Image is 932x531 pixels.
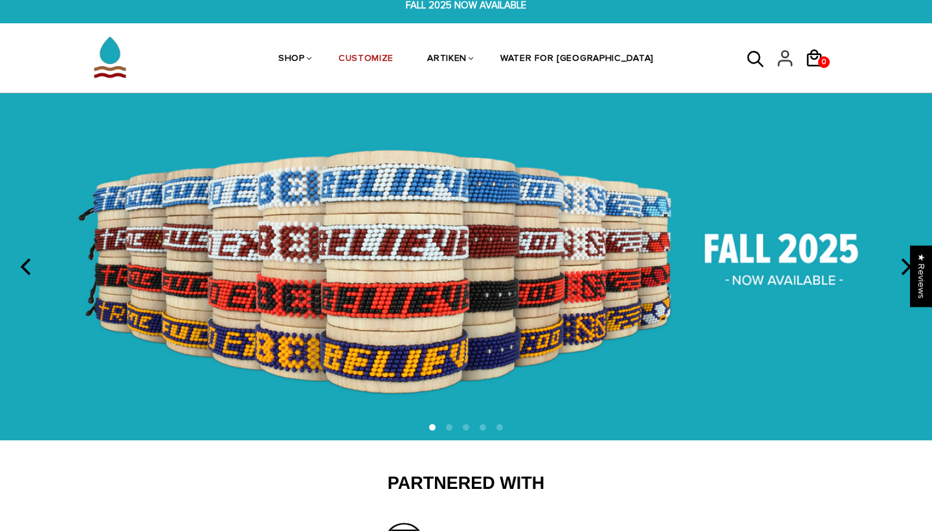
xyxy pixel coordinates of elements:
h2: Partnered With [97,473,835,495]
div: Click to open Judge.me floating reviews tab [910,245,932,307]
button: next [891,253,919,281]
span: 0 [819,53,829,71]
a: WATER FOR [GEOGRAPHIC_DATA] [500,25,654,94]
a: SHOP [278,25,305,94]
button: previous [13,253,41,281]
a: 0 [804,72,834,74]
a: ARTIKEN [427,25,467,94]
a: CUSTOMIZE [338,25,394,94]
